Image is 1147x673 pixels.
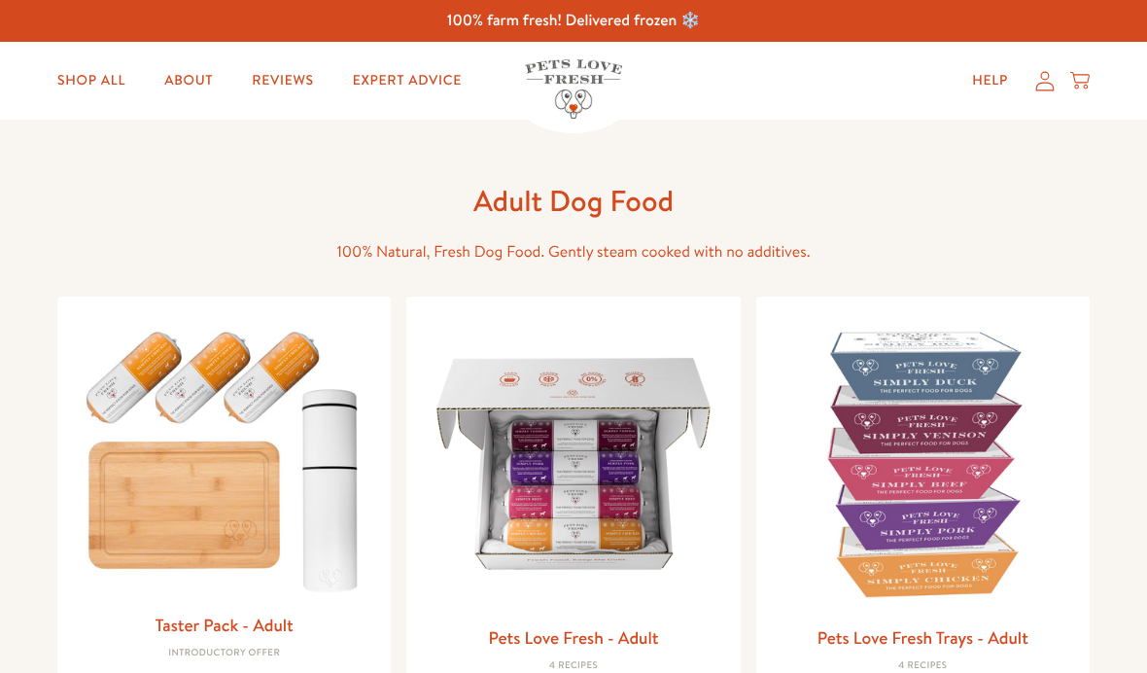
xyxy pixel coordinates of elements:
[525,59,622,119] img: Pets Love Fresh
[336,241,810,263] span: 100% Natural, Fresh Dog Food. Gently steam cooked with no additives.
[42,61,141,100] a: Shop All
[149,61,228,100] a: About
[817,625,1028,650] a: Pets Love Fresh Trays - Adult
[956,61,1024,100] a: Help
[156,613,294,637] a: Taster Pack - Adult
[236,61,329,100] a: Reviews
[337,61,477,100] a: Expert Advice
[772,660,1074,672] div: 4 Recipes
[422,660,724,672] div: 4 Recipes
[772,312,1074,615] img: Pets Love Fresh Trays - Adult
[73,648,375,659] div: Introductory Offer
[262,182,885,220] h1: Adult Dog Food
[422,312,724,615] img: Pets Love Fresh - Adult
[73,312,375,603] img: Taster Pack - Adult
[488,625,658,650] a: Pets Love Fresh - Adult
